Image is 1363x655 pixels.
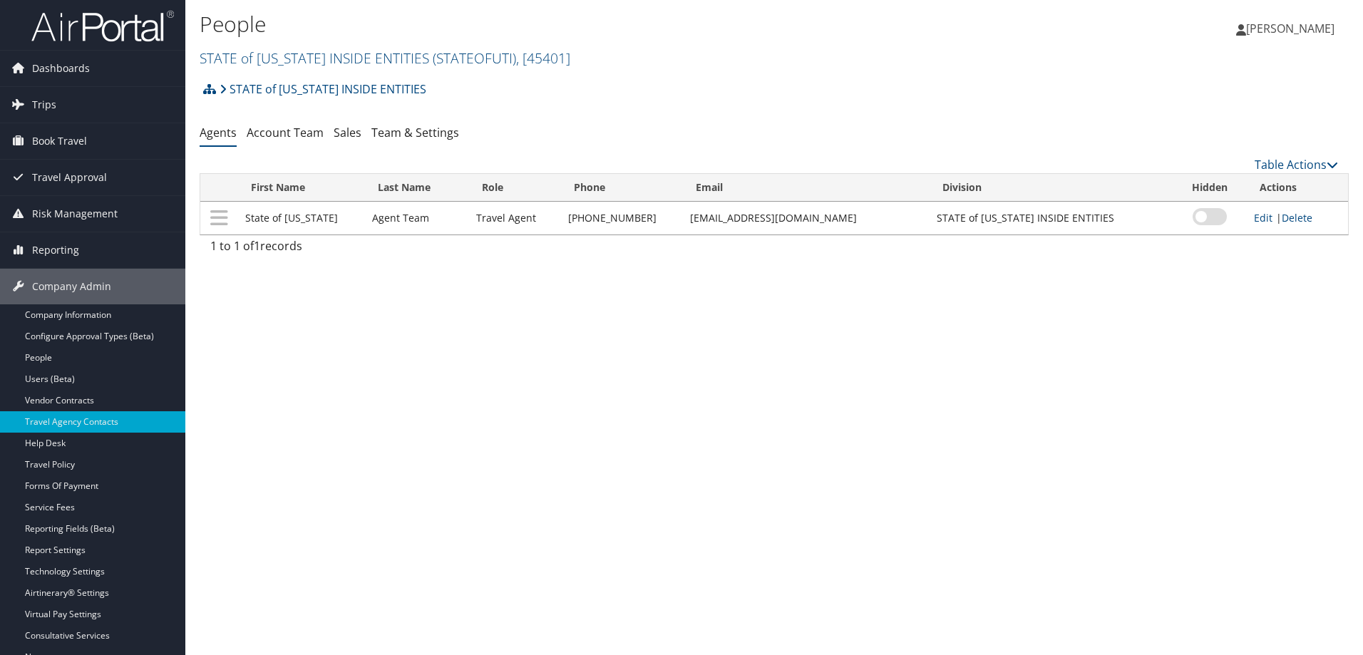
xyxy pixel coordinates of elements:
[32,269,111,304] span: Company Admin
[32,232,79,268] span: Reporting
[200,48,570,68] a: STATE of [US_STATE] INSIDE ENTITIES
[32,196,118,232] span: Risk Management
[365,174,469,202] th: Last Name
[31,9,174,43] img: airportal-logo.png
[1255,157,1338,172] a: Table Actions
[469,174,561,202] th: Role
[1236,7,1349,50] a: [PERSON_NAME]
[1282,211,1312,225] a: Delete
[238,202,365,234] td: State of [US_STATE]
[220,75,426,103] a: STATE of [US_STATE] INSIDE ENTITIES
[200,125,237,140] a: Agents
[371,125,459,140] a: Team & Settings
[433,48,516,68] span: ( STATEOFUTI )
[683,174,930,202] th: Email
[561,174,683,202] th: Phone
[516,48,570,68] span: , [ 45401 ]
[32,87,56,123] span: Trips
[1246,21,1334,36] span: [PERSON_NAME]
[32,51,90,86] span: Dashboards
[683,202,930,234] td: [EMAIL_ADDRESS][DOMAIN_NAME]
[254,238,260,254] span: 1
[1172,174,1246,202] th: Hidden
[32,123,87,159] span: Book Travel
[200,174,238,202] th: : activate to sort column descending
[1247,174,1348,202] th: Actions
[930,174,1172,202] th: Division
[210,237,476,262] div: 1 to 1 of records
[247,125,324,140] a: Account Team
[32,160,107,195] span: Travel Approval
[1247,202,1348,234] td: |
[365,202,469,234] td: Agent Team
[469,202,561,234] td: Travel Agent
[930,202,1172,234] td: STATE of [US_STATE] INSIDE ENTITIES
[238,174,365,202] th: First Name
[561,202,683,234] td: [PHONE_NUMBER]
[334,125,361,140] a: Sales
[200,9,966,39] h1: People
[1254,211,1272,225] a: Edit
